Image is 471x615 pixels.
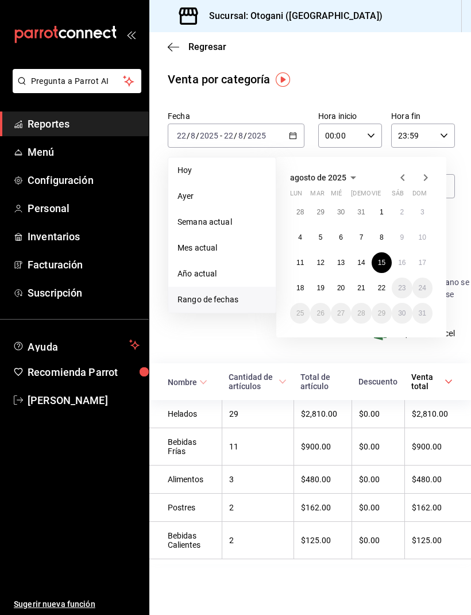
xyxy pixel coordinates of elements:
abbr: 8 de agosto de 2025 [380,233,384,241]
abbr: 30 de julio de 2025 [337,208,345,216]
abbr: 25 de agosto de 2025 [296,309,304,317]
div: 2 [229,503,287,512]
abbr: 10 de agosto de 2025 [419,233,426,241]
button: open_drawer_menu [126,30,136,39]
div: 3 [229,475,287,484]
abbr: 15 de agosto de 2025 [378,259,385,267]
span: Reportes [28,116,140,132]
button: agosto de 2025 [290,171,360,184]
input: ---- [247,131,267,140]
abbr: sábado [392,190,404,202]
input: ---- [199,131,219,140]
abbr: 6 de agosto de 2025 [339,233,343,241]
button: 19 de agosto de 2025 [310,278,330,298]
span: Ayer [177,190,267,202]
button: 16 de agosto de 2025 [392,252,412,273]
button: 24 de agosto de 2025 [412,278,433,298]
abbr: domingo [412,190,427,202]
th: Total de artículo [294,363,352,400]
abbr: 13 de agosto de 2025 [337,259,345,267]
button: 1 de agosto de 2025 [372,202,392,222]
button: 17 de agosto de 2025 [412,252,433,273]
div: Helados [168,409,215,418]
th: Descuento [352,363,404,400]
abbr: 21 de agosto de 2025 [357,284,365,292]
abbr: 23 de agosto de 2025 [398,284,406,292]
div: Venta por categoría [168,71,271,88]
span: Menú [28,144,140,160]
button: 22 de agosto de 2025 [372,278,392,298]
button: 23 de agosto de 2025 [392,278,412,298]
div: 11 [229,442,287,451]
div: $162.00 [412,503,453,512]
abbr: 4 de agosto de 2025 [298,233,302,241]
abbr: 31 de julio de 2025 [357,208,365,216]
abbr: martes [310,190,324,202]
h3: Sucursal: Otogani ([GEOGRAPHIC_DATA]) [200,9,383,23]
span: Personal [28,201,140,216]
button: 10 de agosto de 2025 [412,227,433,248]
abbr: jueves [351,190,419,202]
div: $2,810.00 [412,409,453,418]
span: / [244,131,247,140]
div: $0.00 [359,442,397,451]
button: 15 de agosto de 2025 [372,252,392,273]
abbr: 28 de julio de 2025 [296,208,304,216]
label: Hora fin [391,112,455,120]
span: Regresar [188,41,226,52]
button: 18 de agosto de 2025 [290,278,310,298]
div: $125.00 [412,536,453,545]
span: Cantidad de artículos [229,372,287,391]
abbr: 20 de agosto de 2025 [337,284,345,292]
div: $0.00 [359,475,397,484]
button: 27 de agosto de 2025 [331,303,351,324]
abbr: viernes [372,190,381,202]
button: Pregunta a Parrot AI [13,69,141,93]
div: $480.00 [412,475,453,484]
button: 12 de agosto de 2025 [310,252,330,273]
span: [PERSON_NAME] [28,393,140,408]
label: Fecha [168,112,304,120]
a: Pregunta a Parrot AI [8,83,141,95]
div: $125.00 [301,536,345,545]
span: Suscripción [28,285,140,301]
button: 26 de agosto de 2025 [310,303,330,324]
div: Postres [168,503,215,512]
input: -- [223,131,234,140]
abbr: 22 de agosto de 2025 [378,284,385,292]
abbr: 29 de julio de 2025 [316,208,324,216]
abbr: 27 de agosto de 2025 [337,309,345,317]
div: $162.00 [301,503,345,512]
div: Bebidas Calientes [168,531,215,549]
button: 11 de agosto de 2025 [290,252,310,273]
span: Recomienda Parrot [28,364,140,380]
abbr: 12 de agosto de 2025 [316,259,324,267]
abbr: 26 de agosto de 2025 [316,309,324,317]
div: Alimentos [168,475,215,484]
div: 29 [229,409,287,418]
span: Semana actual [177,216,267,228]
span: Venta total [411,372,453,391]
button: 28 de agosto de 2025 [351,303,371,324]
button: Regresar [168,41,226,52]
input: -- [190,131,196,140]
button: 9 de agosto de 2025 [392,227,412,248]
img: Tooltip marker [276,72,290,87]
button: 21 de agosto de 2025 [351,278,371,298]
abbr: lunes [290,190,302,202]
div: $900.00 [412,442,453,451]
button: 7 de agosto de 2025 [351,227,371,248]
abbr: 30 de agosto de 2025 [398,309,406,317]
abbr: 2 de agosto de 2025 [400,208,404,216]
button: 13 de agosto de 2025 [331,252,351,273]
button: 5 de agosto de 2025 [310,227,330,248]
abbr: 5 de agosto de 2025 [319,233,323,241]
abbr: 18 de agosto de 2025 [296,284,304,292]
button: 30 de julio de 2025 [331,202,351,222]
div: Bebidas Frías [168,437,215,456]
button: 29 de julio de 2025 [310,202,330,222]
button: 29 de agosto de 2025 [372,303,392,324]
div: $0.00 [359,409,397,418]
abbr: 19 de agosto de 2025 [316,284,324,292]
span: Inventarios [28,229,140,244]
